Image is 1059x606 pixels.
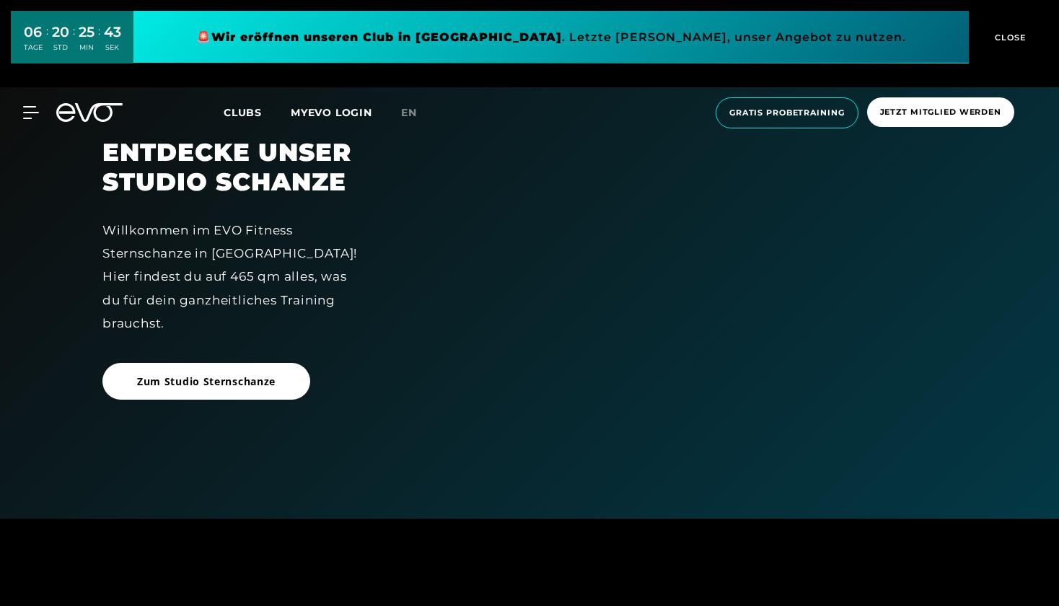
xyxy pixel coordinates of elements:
[24,22,43,43] div: 06
[52,22,69,43] div: 20
[969,11,1048,63] button: CLOSE
[102,352,316,410] a: Zum Studio Sternschanze
[102,219,360,335] div: Willkommen im EVO Fitness Sternschanze in [GEOGRAPHIC_DATA]! Hier findest du auf 465 qm alles, wa...
[863,97,1019,128] a: Jetzt Mitglied werden
[729,107,845,119] span: Gratis Probetraining
[224,106,262,119] span: Clubs
[102,138,360,197] h2: ENTDECKE UNSER STUDIO SCHANZE
[224,105,291,119] a: Clubs
[137,374,276,389] span: Zum Studio Sternschanze
[104,22,121,43] div: 43
[79,43,95,53] div: MIN
[991,31,1027,44] span: CLOSE
[24,43,43,53] div: TAGE
[46,23,48,61] div: :
[711,97,863,128] a: Gratis Probetraining
[98,23,100,61] div: :
[73,23,75,61] div: :
[52,43,69,53] div: STD
[104,43,121,53] div: SEK
[401,106,417,119] span: en
[79,22,95,43] div: 25
[880,106,1001,118] span: Jetzt Mitglied werden
[291,106,372,119] a: MYEVO LOGIN
[401,105,434,121] a: en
